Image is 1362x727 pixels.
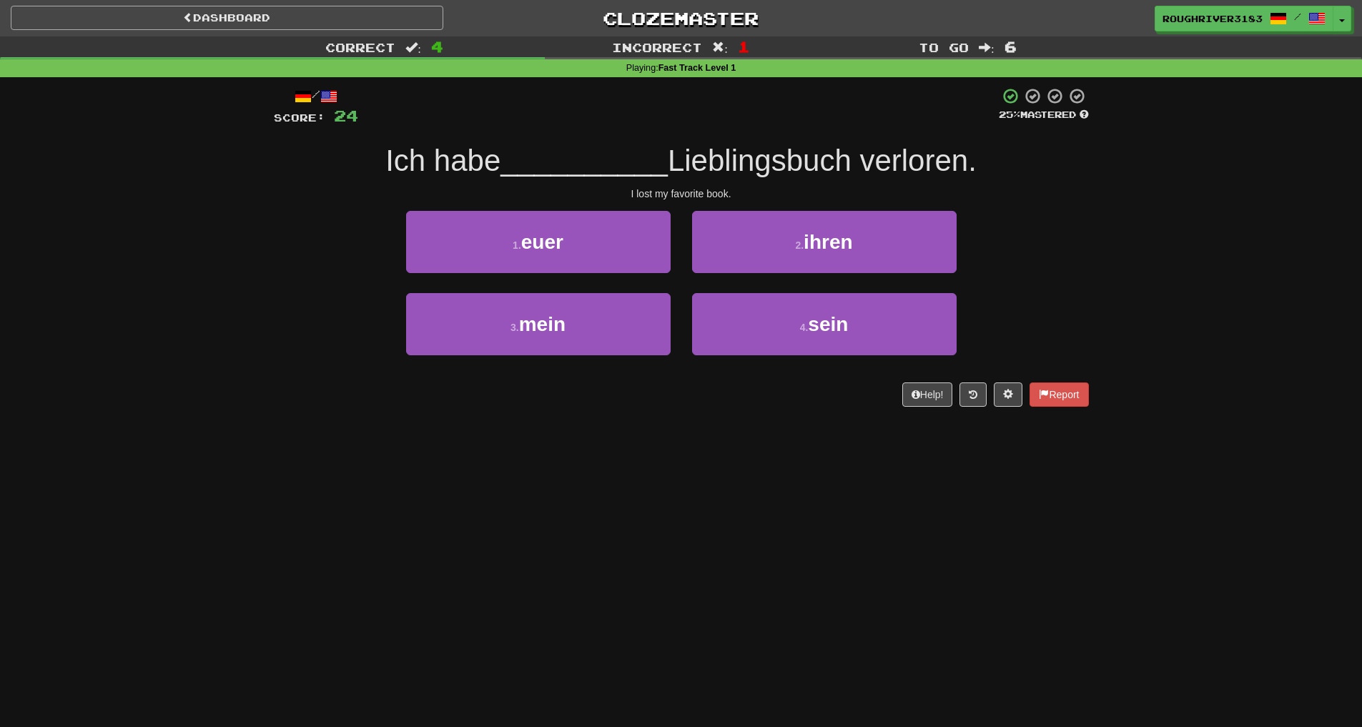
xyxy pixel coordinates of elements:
[692,211,957,273] button: 2.ihren
[658,63,736,73] strong: Fast Track Level 1
[999,109,1089,122] div: Mastered
[465,6,897,31] a: Clozemaster
[804,231,852,253] span: ihren
[500,144,668,177] span: __________
[405,41,421,54] span: :
[795,239,804,251] small: 2 .
[1030,382,1088,407] button: Report
[510,322,519,333] small: 3 .
[11,6,443,30] a: Dashboard
[1294,11,1301,21] span: /
[325,40,395,54] span: Correct
[1005,38,1017,55] span: 6
[519,313,566,335] span: mein
[738,38,750,55] span: 1
[274,87,358,105] div: /
[406,211,671,273] button: 1.euer
[979,41,995,54] span: :
[800,322,809,333] small: 4 .
[1155,6,1333,31] a: RoughRiver3183 /
[431,38,443,55] span: 4
[385,144,500,177] span: Ich habe
[692,293,957,355] button: 4.sein
[712,41,728,54] span: :
[612,40,702,54] span: Incorrect
[274,112,325,124] span: Score:
[406,293,671,355] button: 3.mein
[521,231,563,253] span: euer
[959,382,987,407] button: Round history (alt+y)
[274,187,1089,201] div: I lost my favorite book.
[902,382,953,407] button: Help!
[668,144,977,177] span: Lieblingsbuch verloren.
[1163,12,1263,25] span: RoughRiver3183
[808,313,848,335] span: sein
[513,239,521,251] small: 1 .
[334,107,358,124] span: 24
[999,109,1020,120] span: 25 %
[919,40,969,54] span: To go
